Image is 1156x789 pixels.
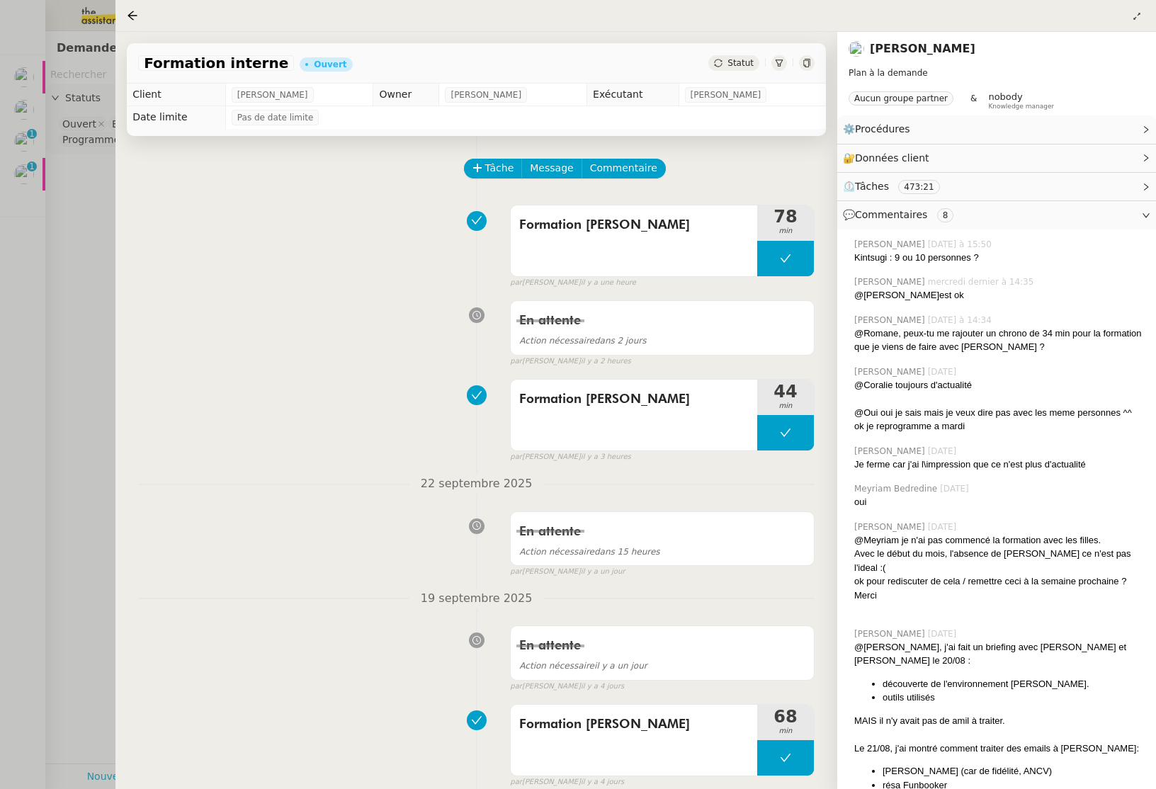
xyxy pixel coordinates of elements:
[837,201,1156,229] div: 💬Commentaires 8
[854,482,940,495] span: Meyriam Bedredine
[510,277,636,289] small: [PERSON_NAME]
[409,475,544,494] span: 22 septembre 2025
[519,661,647,671] span: il y a un jour
[757,208,814,225] span: 78
[854,533,1145,547] div: @Meyriam je n'ai pas commencé la formation avec les filles.
[519,661,594,671] span: Action nécessaire
[373,84,439,106] td: Owner
[127,84,225,106] td: Client
[940,482,972,495] span: [DATE]
[849,41,864,57] img: users%2FyQfMwtYgTqhRP2YHWHmG2s2LYaD3%2Favatar%2Fprofile-pic.png
[854,406,1145,420] div: @Oui oui je sais mais je veux dire pas avec les meme personnes ^^
[854,521,928,533] span: [PERSON_NAME]
[581,356,631,368] span: il y a 2 heures
[854,547,1145,574] div: Avec le début du mois, l'absence de [PERSON_NAME] ce n'est pas l'ideal :(
[854,495,1145,509] div: oui
[485,160,514,176] span: Tâche
[510,566,522,578] span: par
[855,209,927,220] span: Commentaires
[854,238,928,251] span: [PERSON_NAME]
[510,776,624,788] small: [PERSON_NAME]
[928,276,1037,288] span: mercredi dernier à 14:35
[843,209,959,220] span: 💬
[843,121,917,137] span: ⚙️
[510,451,630,463] small: [PERSON_NAME]
[928,521,960,533] span: [DATE]
[757,725,814,737] span: min
[837,173,1156,200] div: ⏲️Tâches 473:21
[519,389,749,410] span: Formation [PERSON_NAME]
[854,445,928,458] span: [PERSON_NAME]
[883,691,1145,705] li: outils utilisés
[854,628,928,640] span: [PERSON_NAME]
[510,566,625,578] small: [PERSON_NAME]
[849,68,928,78] span: Plan à la demande
[883,764,1145,778] li: [PERSON_NAME] (car de fidélité, ANCV)
[854,276,928,288] span: [PERSON_NAME]
[843,150,935,166] span: 🔐
[127,106,225,129] td: Date limite
[854,574,1145,589] div: ok pour rediscuter de cela / remettre ceci à la semaine prochaine ?
[854,327,1145,354] div: @Romane, peux-tu me rajouter un chrono de 34 min pour la formation que je viens de faire avec [PE...
[510,681,624,693] small: [PERSON_NAME]
[510,776,522,788] span: par
[510,356,522,368] span: par
[870,42,975,55] a: [PERSON_NAME]
[757,400,814,412] span: min
[519,336,594,346] span: Action nécessaire
[854,288,1145,302] div: @[PERSON_NAME]est ok
[519,640,581,652] span: En attente
[314,60,346,69] div: Ouvert
[988,91,1054,110] app-user-label: Knowledge manager
[450,88,521,102] span: [PERSON_NAME]
[854,714,1145,728] div: MAIS il n'y avait pas de amil à traiter.
[898,180,939,194] nz-tag: 473:21
[928,445,960,458] span: [DATE]
[854,640,1145,668] div: @[PERSON_NAME], j'ai fait un briefing avec [PERSON_NAME] et [PERSON_NAME] le 20/08 :
[510,451,522,463] span: par
[237,88,308,102] span: [PERSON_NAME]
[970,91,977,110] span: &
[519,215,749,236] span: Formation [PERSON_NAME]
[928,365,960,378] span: [DATE]
[464,159,523,178] button: Tâche
[843,181,951,192] span: ⏲️
[855,152,929,164] span: Données client
[855,181,889,192] span: Tâches
[581,277,636,289] span: il y a une heure
[757,225,814,237] span: min
[854,314,928,327] span: [PERSON_NAME]
[237,110,314,125] span: Pas de date limite
[928,628,960,640] span: [DATE]
[854,589,1145,603] div: Merci
[587,84,679,106] td: Exécutant
[590,160,657,176] span: Commentaire
[530,160,573,176] span: Message
[519,336,646,346] span: dans 2 jours
[519,547,594,557] span: Action nécessaire
[409,589,544,608] span: 19 septembre 2025
[849,91,953,106] nz-tag: Aucun groupe partner
[928,238,994,251] span: [DATE] à 15:50
[581,566,625,578] span: il y a un jour
[854,365,928,378] span: [PERSON_NAME]
[854,458,1145,472] div: Je ferme car j'ai l\impression que ce n'est plus d'actualité
[519,547,659,557] span: dans 15 heures
[581,681,624,693] span: il y a 4 jours
[582,159,666,178] button: Commentaire
[854,378,1145,392] div: @Coralie toujours d'actualité
[988,103,1054,110] span: Knowledge manager
[581,776,624,788] span: il y a 4 jours
[854,419,1145,433] div: ok je reprogramme a mardi
[855,123,910,135] span: Procédures
[521,159,582,178] button: Message
[883,677,1145,691] li: découverte de l'environnement [PERSON_NAME].
[757,708,814,725] span: 68
[988,91,1022,102] span: nobody
[928,314,994,327] span: [DATE] à 14:34
[519,714,749,735] span: Formation [PERSON_NAME]
[519,314,581,327] span: En attente
[510,681,522,693] span: par
[510,277,522,289] span: par
[144,56,288,70] span: Formation interne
